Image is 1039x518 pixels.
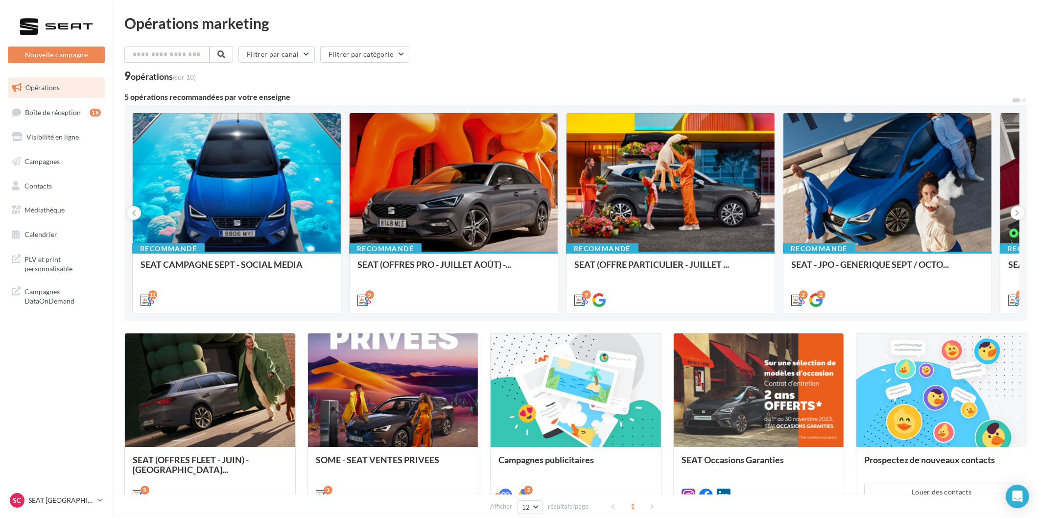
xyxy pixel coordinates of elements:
[24,181,52,189] span: Contacts
[799,290,808,299] div: 2
[13,495,22,505] span: SC
[132,243,205,254] div: Recommandé
[864,454,995,465] span: Prospectez de nouveaux contacts
[6,127,107,147] a: Visibilité en ligne
[6,77,107,98] a: Opérations
[141,486,149,494] div: 5
[498,454,594,465] span: Campagnes publicitaires
[6,151,107,172] a: Campagnes
[349,243,422,254] div: Recommandé
[25,108,81,116] span: Boîte de réception
[522,503,530,511] span: 12
[24,230,57,238] span: Calendrier
[141,259,303,270] span: SEAT CAMPAGNE SEPT - SOCIAL MEDIA
[25,83,60,92] span: Opérations
[6,176,107,196] a: Contacts
[124,16,1027,30] div: Opérations marketing
[817,290,826,299] div: 2
[238,46,315,63] button: Filtrer par canal
[124,71,196,81] div: 9
[783,243,855,254] div: Recommandé
[6,224,107,245] a: Calendrier
[574,259,729,270] span: SEAT (OFFRE PARTICULIER - JUILLET ...
[320,46,409,63] button: Filtrer par catégorie
[124,93,1012,101] div: 5 opérations recommandées par votre enseigne
[324,486,332,494] div: 3
[864,484,1019,500] button: Louer des contacts
[24,206,65,214] span: Médiathèque
[548,502,589,511] span: résultats/page
[524,486,533,494] div: 2
[28,495,94,505] p: SEAT [GEOGRAPHIC_DATA]
[6,200,107,220] a: Médiathèque
[1016,290,1025,299] div: 6
[791,259,949,270] span: SEAT - JPO - GENERIQUE SEPT / OCTO...
[131,72,196,81] div: opérations
[582,290,591,299] div: 9
[24,253,101,274] span: PLV et print personnalisable
[365,290,374,299] div: 5
[682,454,784,465] span: SEAT Occasions Garanties
[518,500,543,514] button: 12
[625,498,640,514] span: 1
[6,281,107,310] a: Campagnes DataOnDemand
[357,259,511,270] span: SEAT (OFFRES PRO - JUILLET AOÛT) -...
[133,454,249,475] span: SEAT (OFFRES FLEET - JUIN) - [GEOGRAPHIC_DATA]...
[148,290,157,299] div: 11
[90,109,101,117] div: 18
[1006,485,1029,508] div: Open Intercom Messenger
[8,491,105,510] a: SC SEAT [GEOGRAPHIC_DATA]
[490,502,512,511] span: Afficher
[316,454,439,465] span: SOME - SEAT VENTES PRIVEES
[6,102,107,123] a: Boîte de réception18
[24,157,60,165] span: Campagnes
[24,285,101,306] span: Campagnes DataOnDemand
[6,249,107,278] a: PLV et print personnalisable
[26,133,79,141] span: Visibilité en ligne
[566,243,638,254] div: Recommandé
[173,73,196,81] span: (sur 10)
[8,47,105,63] button: Nouvelle campagne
